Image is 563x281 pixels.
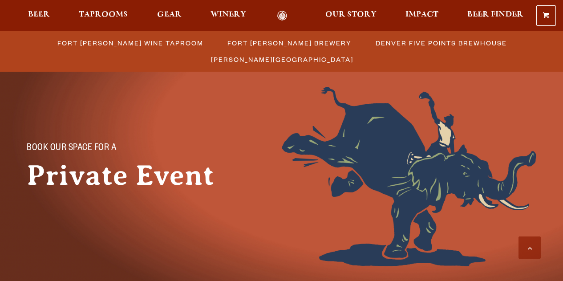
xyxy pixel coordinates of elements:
a: Scroll to top [518,236,541,259]
a: Fort [PERSON_NAME] Brewery [222,37,356,49]
a: Denver Five Points Brewhouse [370,37,511,49]
a: Our Story [320,11,382,21]
span: [PERSON_NAME][GEOGRAPHIC_DATA] [211,53,353,66]
span: Winery [211,11,246,18]
span: Gear [157,11,182,18]
span: Impact [405,11,438,18]
a: Winery [205,11,252,21]
span: Beer [28,11,50,18]
span: Taprooms [79,11,128,18]
img: Foreground404 [282,87,537,266]
a: Taprooms [73,11,134,21]
h1: Private Event [27,159,240,191]
span: Our Story [325,11,377,18]
span: Fort [PERSON_NAME] Brewery [227,37,352,49]
a: [PERSON_NAME][GEOGRAPHIC_DATA] [206,53,358,66]
a: Odell Home [266,11,299,21]
span: Beer Finder [467,11,523,18]
a: Fort [PERSON_NAME] Wine Taproom [52,37,208,49]
span: Denver Five Points Brewhouse [376,37,507,49]
a: Impact [400,11,444,21]
a: Beer Finder [462,11,529,21]
a: Gear [151,11,187,21]
a: Beer [22,11,56,21]
span: Fort [PERSON_NAME] Wine Taproom [57,37,203,49]
p: Book Our Space for a [27,143,223,154]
